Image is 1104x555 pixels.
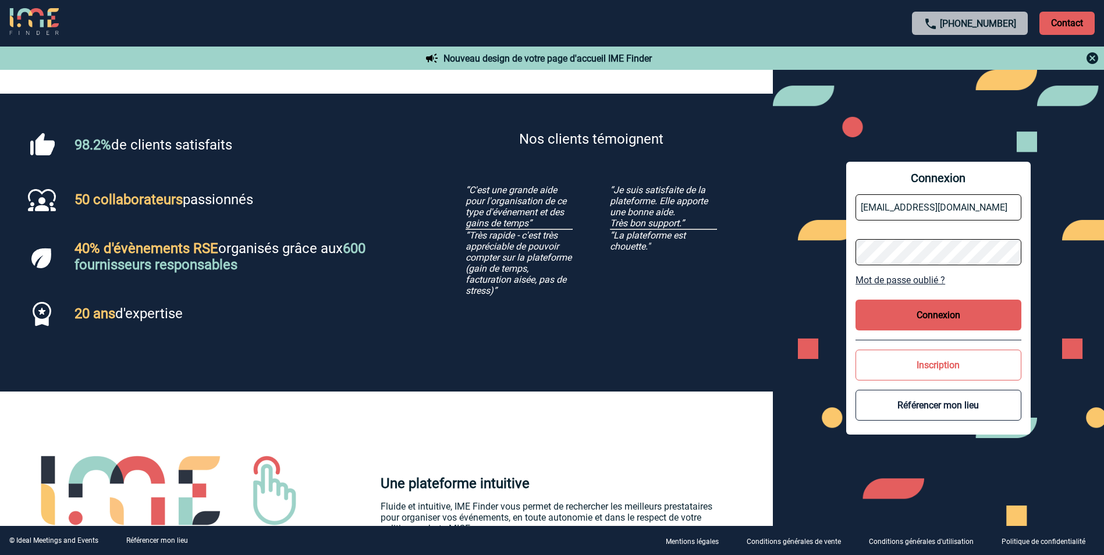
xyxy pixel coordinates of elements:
p: d'expertise [74,305,183,322]
button: Référencer mon lieu [855,390,1021,421]
img: call-24-px.png [924,17,938,31]
button: Inscription [855,350,1021,380]
div: © Ideal Meetings and Events [9,536,98,545]
a: Conditions générales de vente [737,535,860,546]
a: Référencer mon lieu [126,536,188,545]
p: Politique de confidentialité [1002,538,1085,546]
a: Mentions légales [656,535,737,546]
p: “C'est une grande aide pour l'organisation de ce type d'événement et des gains de temps” [466,184,573,229]
p: Nos clients témoignent [519,131,663,147]
a: Mot de passe oublié ? [855,275,1021,286]
p: Une plateforme intuitive [381,475,717,492]
span: 40% d'évènements RSE [74,240,218,257]
p: Mentions légales [666,538,719,546]
span: 50 collaborateurs [74,191,183,208]
p: “Je suis satisfaite de la plateforme. Elle apporte une bonne aide. Très bon support.” [610,184,717,229]
a: [PHONE_NUMBER] [940,18,1016,29]
p: Fluide et intuitive, IME Finder vous permet de rechercher les meilleurs prestataires pour organis... [381,501,717,534]
p: “La plateforme est chouette." [610,230,717,252]
span: 600 fournisseurs responsables [74,240,365,273]
span: 20 ans [74,305,115,322]
p: passionnés [74,191,253,208]
p: de clients satisfaits [74,137,232,153]
p: “Très rapide - c'est très appréciable de pouvoir compter sur la plateforme (gain de temps, factur... [466,230,573,296]
span: 98.2% [74,137,111,153]
a: Politique de confidentialité [992,535,1104,546]
p: organisés grâce aux [74,240,419,273]
span: Connexion [855,171,1021,185]
p: Conditions générales d'utilisation [869,538,974,546]
button: Connexion [855,300,1021,330]
p: Conditions générales de vente [747,538,841,546]
p: Contact [1039,12,1095,35]
a: Conditions générales d'utilisation [860,535,992,546]
input: Email * [855,194,1021,220]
